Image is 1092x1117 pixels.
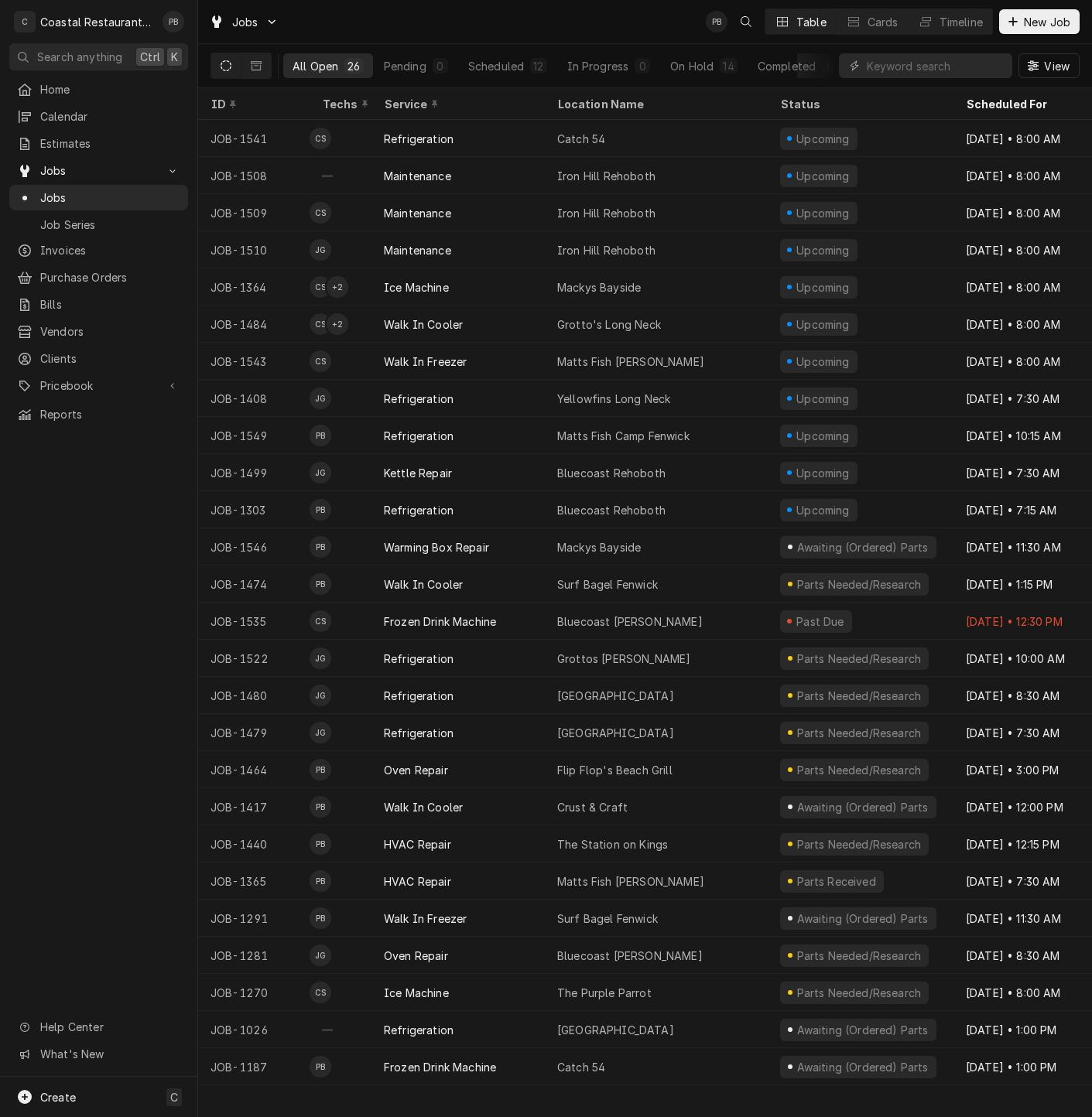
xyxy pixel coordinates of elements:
a: Reports [9,401,188,427]
div: JG [310,388,331,409]
div: Matts Fish [PERSON_NAME] [557,873,704,890]
div: Phill Blush's Avatar [310,573,331,595]
a: Jobs [9,185,188,210]
div: Parts Needed/Research [795,762,923,778]
div: Walk In Cooler [384,576,463,593]
div: JG [310,647,331,669]
div: JG [310,944,331,966]
div: JOB-1479 [198,714,310,751]
span: Create [40,1091,76,1104]
div: JOB-1303 [198,491,310,528]
div: Completed [758,58,816,74]
div: Status [780,96,938,112]
div: Parts Needed/Research [795,651,923,667]
div: JG [310,722,331,743]
div: Phill Blush's Avatar [310,870,331,892]
div: Crust & Craft [557,799,628,815]
div: Frozen Drink Machine [384,613,496,630]
div: JOB-1522 [198,640,310,677]
div: 0 [638,58,647,74]
span: Search anything [37,49,122,65]
div: Techs [322,96,370,112]
div: Parts Needed/Research [795,948,923,964]
div: Awaiting (Ordered) Parts [795,799,929,815]
div: Table [796,14,827,30]
div: Catch 54 [557,1059,605,1075]
div: Chris Sockriter's Avatar [310,350,331,372]
div: JOB-1408 [198,380,310,417]
div: 0 [825,58,834,74]
div: Chris Sockriter's Avatar [310,202,331,224]
div: JOB-1509 [198,194,310,231]
div: 0 [436,58,445,74]
div: JOB-1291 [198,900,310,937]
div: Refrigeration [384,502,454,518]
div: Upcoming [795,502,852,518]
span: Ctrl [140,49,160,65]
span: Job Series [40,217,180,233]
div: Chris Sockriter's Avatar [310,313,331,335]
div: Phill Blush's Avatar [310,796,331,818]
div: Bluecoast [PERSON_NAME] [557,948,703,964]
div: Walk In Cooler [384,799,463,815]
div: CS [310,276,331,298]
input: Keyword search [867,53,1005,78]
div: [GEOGRAPHIC_DATA] [557,1022,674,1038]
a: Clients [9,346,188,371]
div: PB [310,499,331,521]
div: [GEOGRAPHIC_DATA] [557,725,674,741]
div: Parts Received [795,873,878,890]
div: Refrigeration [384,688,454,704]
a: Home [9,77,188,102]
div: 14 [723,58,734,74]
div: Chris Sockriter's Avatar [310,128,331,149]
div: — [310,1011,371,1048]
div: James Gatton's Avatar [310,722,331,743]
a: Go to Jobs [203,9,285,35]
div: JOB-1474 [198,565,310,603]
div: Upcoming [795,168,852,184]
div: Phill Blush's Avatar [310,536,331,558]
div: Walk In Freezer [384,354,467,370]
div: JOB-1440 [198,825,310,863]
div: Parts Needed/Research [795,688,923,704]
div: C [14,11,36,32]
div: Scheduled [468,58,524,74]
div: Yellowfins Long Neck [557,391,670,407]
div: Phill Blush's Avatar [310,499,331,521]
div: Phill Blush's Avatar [706,11,727,32]
div: Parts Needed/Research [795,985,923,1001]
div: Bluecoast Rehoboth [557,465,666,481]
div: JOB-1365 [198,863,310,900]
div: Maintenance [384,168,451,184]
div: JOB-1187 [198,1048,310,1085]
span: Pricebook [40,377,157,394]
div: JOB-1510 [198,231,310,268]
div: Timeline [940,14,983,30]
div: Phill Blush's Avatar [163,11,184,32]
div: CS [310,313,331,335]
div: Frozen Drink Machine [384,1059,496,1075]
div: Phill Blush's Avatar [310,907,331,929]
div: On Hold [670,58,714,74]
div: In Progress [567,58,629,74]
div: Mackys Bayside [557,279,641,295]
div: 26 [347,58,360,74]
div: Awaiting (Ordered) Parts [795,910,929,927]
div: CS [310,610,331,632]
div: Bluecoast [PERSON_NAME] [557,613,703,630]
div: Phill Blush's Avatar [310,759,331,781]
div: PB [163,11,184,32]
div: JOB-1543 [198,343,310,380]
div: JG [310,462,331,483]
div: + 2 [327,276,348,298]
div: Parts Needed/Research [795,725,923,741]
span: What's New [40,1046,179,1062]
span: Estimates [40,135,180,152]
div: JOB-1499 [198,454,310,491]
div: Walk In Freezer [384,910,467,927]
div: CS [310,202,331,224]
div: Surf Bagel Fenwick [557,910,658,927]
span: C [170,1089,178,1105]
button: Search anythingCtrlK [9,43,188,70]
